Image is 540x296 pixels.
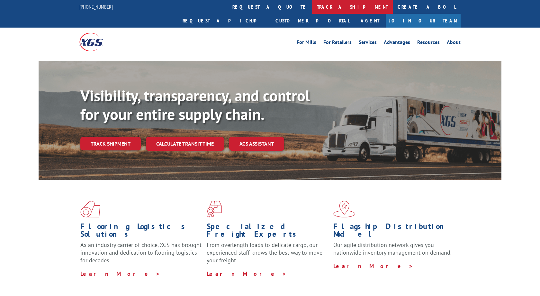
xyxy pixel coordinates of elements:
[417,40,440,47] a: Resources
[447,40,461,47] a: About
[333,201,355,217] img: xgs-icon-flagship-distribution-model-red
[229,137,284,151] a: XGS ASSISTANT
[178,14,271,28] a: Request a pickup
[207,223,328,241] h1: Specialized Freight Experts
[80,201,100,217] img: xgs-icon-total-supply-chain-intelligence-red
[80,223,202,241] h1: Flooring Logistics Solutions
[271,14,354,28] a: Customer Portal
[333,241,452,256] span: Our agile distribution network gives you nationwide inventory management on demand.
[207,241,328,270] p: From overlength loads to delicate cargo, our experienced staff knows the best way to move your fr...
[80,137,141,150] a: Track shipment
[386,14,461,28] a: Join Our Team
[333,262,413,270] a: Learn More >
[354,14,386,28] a: Agent
[297,40,316,47] a: For Mills
[80,86,310,124] b: Visibility, transparency, and control for your entire supply chain.
[323,40,352,47] a: For Retailers
[80,241,202,264] span: As an industry carrier of choice, XGS has brought innovation and dedication to flooring logistics...
[359,40,377,47] a: Services
[333,223,455,241] h1: Flagship Distribution Model
[384,40,410,47] a: Advantages
[207,270,287,277] a: Learn More >
[207,201,222,217] img: xgs-icon-focused-on-flooring-red
[79,4,113,10] a: [PHONE_NUMBER]
[146,137,224,151] a: Calculate transit time
[80,270,160,277] a: Learn More >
